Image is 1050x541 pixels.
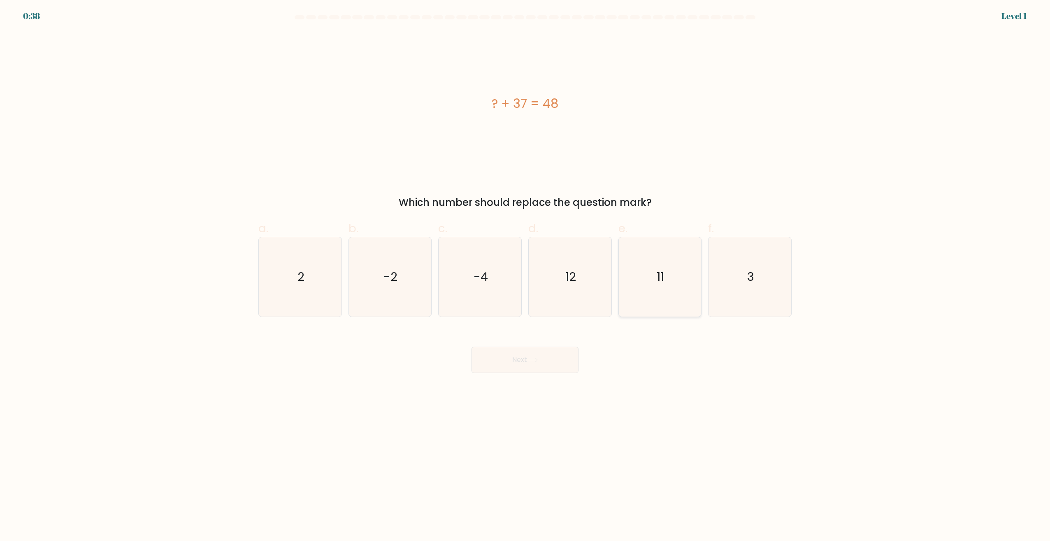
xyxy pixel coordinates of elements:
[747,269,754,285] text: 3
[297,269,304,285] text: 2
[565,269,576,285] text: 12
[258,220,268,236] span: a.
[438,220,447,236] span: c.
[472,347,578,373] button: Next
[528,220,538,236] span: d.
[348,220,358,236] span: b.
[618,220,627,236] span: e.
[384,269,398,285] text: -2
[657,269,664,285] text: 11
[708,220,714,236] span: f.
[1001,10,1027,22] div: Level 1
[263,195,787,210] div: Which number should replace the question mark?
[474,269,488,285] text: -4
[258,94,792,113] div: ? + 37 = 48
[23,10,40,22] div: 0:38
